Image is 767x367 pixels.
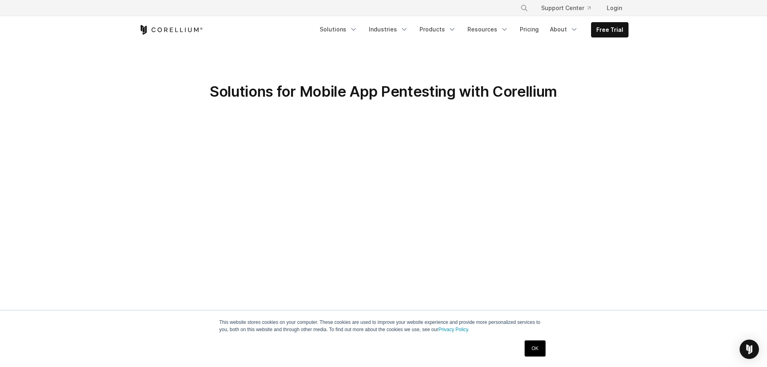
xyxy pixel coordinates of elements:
a: Resources [463,22,513,37]
a: Industries [364,22,413,37]
div: Open Intercom Messenger [740,340,759,359]
a: About [545,22,583,37]
a: Login [600,1,628,15]
a: Support Center [535,1,597,15]
a: Free Trial [591,23,628,37]
a: Pricing [515,22,544,37]
p: This website stores cookies on your computer. These cookies are used to improve your website expe... [219,319,548,333]
div: Navigation Menu [511,1,628,15]
a: Corellium Home [139,25,203,35]
button: Search [517,1,531,15]
a: Products [415,22,461,37]
a: Solutions [315,22,362,37]
a: Privacy Policy. [438,327,469,332]
a: OK [525,340,545,357]
span: Solutions for Mobile App Pentesting with Corellium [210,83,557,100]
div: Navigation Menu [315,22,628,37]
